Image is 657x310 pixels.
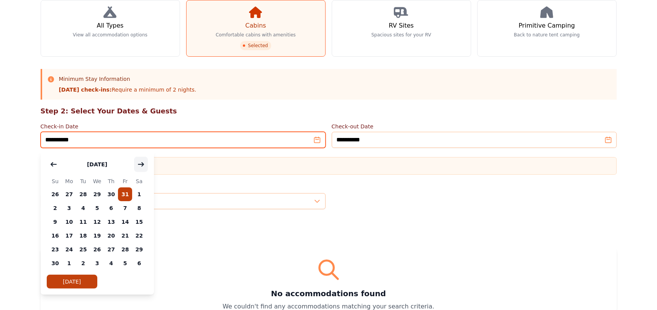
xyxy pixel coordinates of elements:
[332,123,617,130] label: Check-out Date
[76,256,90,270] span: 2
[371,32,431,38] p: Spacious sites for your RV
[132,177,146,186] span: Sa
[62,187,76,201] span: 27
[132,215,146,229] span: 15
[41,106,617,116] h2: Step 2: Select Your Dates & Guests
[514,32,580,38] p: Back to nature tent camping
[104,229,118,243] span: 20
[519,21,575,30] h3: Primitive Camping
[104,215,118,229] span: 13
[59,75,197,83] h3: Minimum Stay Information
[132,243,146,256] span: 29
[41,123,326,130] label: Check-in Date
[118,201,132,215] span: 7
[59,87,112,93] strong: [DATE] check-ins:
[76,229,90,243] span: 18
[240,41,271,50] span: Selected
[48,187,62,201] span: 26
[389,21,414,30] h3: RV Sites
[118,256,132,270] span: 5
[245,21,266,30] h3: Cabins
[48,256,62,270] span: 30
[50,288,608,299] h3: No accommodations found
[41,184,326,192] label: Number of Guests
[59,86,197,93] p: Require a minimum of 2 nights.
[48,229,62,243] span: 16
[132,187,146,201] span: 1
[90,201,104,215] span: 5
[118,229,132,243] span: 21
[90,215,104,229] span: 12
[90,243,104,256] span: 26
[62,229,76,243] span: 17
[76,201,90,215] span: 4
[48,243,62,256] span: 23
[216,32,296,38] p: Comfortable cabins with amenities
[90,177,104,186] span: We
[76,215,90,229] span: 11
[62,201,76,215] span: 3
[104,201,118,215] span: 6
[132,256,146,270] span: 6
[132,229,146,243] span: 22
[118,187,132,201] span: 31
[48,215,62,229] span: 9
[73,32,147,38] p: View all accommodation options
[90,187,104,201] span: 29
[47,275,97,289] button: [DATE]
[62,177,76,186] span: Mo
[90,256,104,270] span: 3
[79,157,115,172] button: [DATE]
[76,177,90,186] span: Tu
[76,243,90,256] span: 25
[132,201,146,215] span: 8
[118,177,132,186] span: Fr
[90,229,104,243] span: 19
[76,187,90,201] span: 28
[97,21,123,30] h3: All Types
[48,201,62,215] span: 2
[48,177,62,186] span: Su
[104,256,118,270] span: 4
[62,243,76,256] span: 24
[62,256,76,270] span: 1
[104,177,118,186] span: Th
[118,243,132,256] span: 28
[118,215,132,229] span: 14
[104,243,118,256] span: 27
[62,215,76,229] span: 10
[104,187,118,201] span: 30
